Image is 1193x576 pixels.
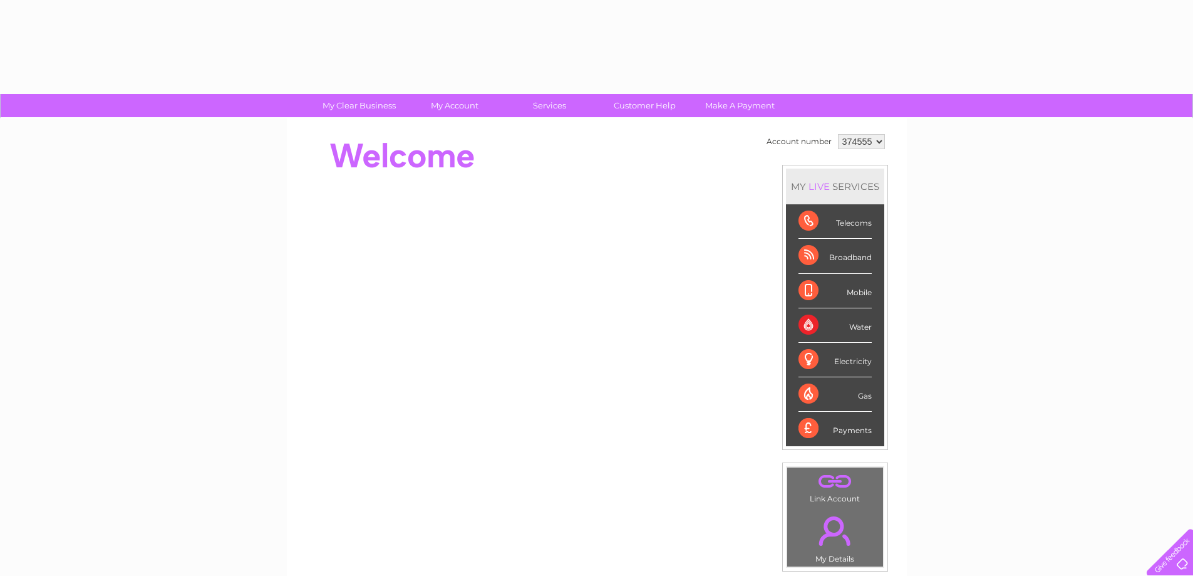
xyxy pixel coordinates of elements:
[763,131,835,152] td: Account number
[790,471,880,493] a: .
[806,181,832,192] div: LIVE
[787,506,884,567] td: My Details
[798,308,872,343] div: Water
[403,94,506,117] a: My Account
[798,377,872,412] div: Gas
[798,204,872,239] div: Telecoms
[786,169,884,204] div: MY SERVICES
[798,343,872,377] div: Electricity
[798,274,872,308] div: Mobile
[787,467,884,506] td: Link Account
[790,509,880,553] a: .
[798,412,872,446] div: Payments
[593,94,696,117] a: Customer Help
[498,94,601,117] a: Services
[688,94,792,117] a: Make A Payment
[307,94,411,117] a: My Clear Business
[798,239,872,273] div: Broadband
